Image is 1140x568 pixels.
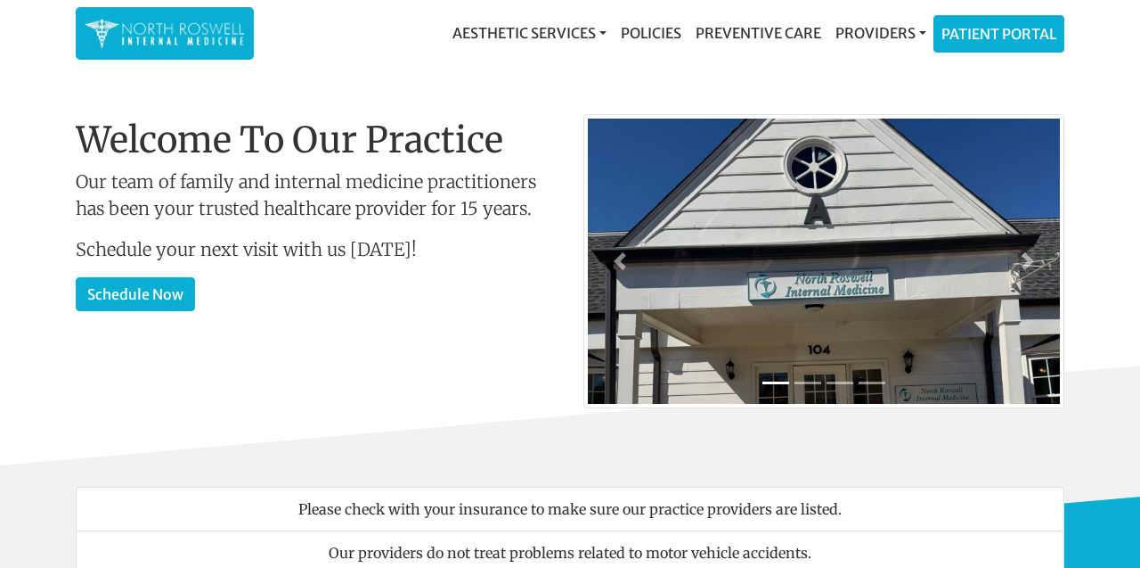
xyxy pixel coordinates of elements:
a: Aesthetic Services [445,15,614,51]
a: Providers [828,15,933,51]
p: Our team of family and internal medicine practitioners has been your trusted healthcare provider ... [76,169,557,222]
a: Patient Portal [934,16,1063,52]
img: North Roswell Internal Medicine [85,16,245,51]
li: Please check with your insurance to make sure our practice providers are listed. [76,487,1064,531]
h1: Welcome To Our Practice [76,119,557,161]
a: Schedule Now [76,277,195,311]
a: Preventive Care [688,15,828,51]
p: Schedule your next visit with us [DATE]! [76,236,557,263]
a: Policies [614,15,688,51]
